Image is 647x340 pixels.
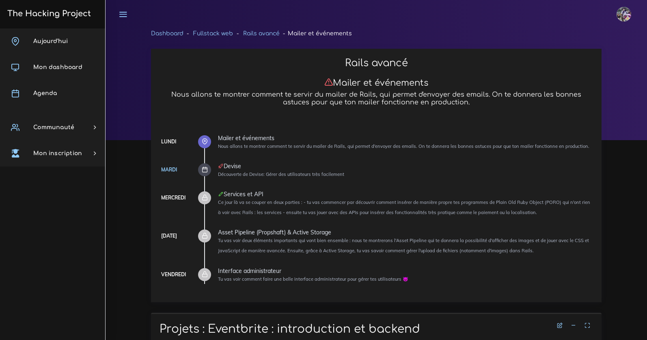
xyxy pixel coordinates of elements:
small: Ce jour là va se couper en deux parties : - tu vas commencer par découvrir comment insérer de man... [218,199,590,215]
i: Attention : nous n'avons pas encore reçu ton projet aujourd'hui. N'oublie pas de le soumettre en ... [324,78,333,86]
small: Tu vas voir deux éléments importants qui vont bien ensemble : nous te montrerons l'Asset Pipeline... [218,238,589,253]
h1: Projets : Eventbrite : introduction et backend [160,323,593,336]
div: Mercredi [161,193,185,202]
h3: Mailer et événements [160,78,593,88]
div: Asset Pipeline (Propshaft) & Active Storage [218,230,593,235]
div: Mailer et événements [218,135,593,141]
h2: Rails avancé [160,57,593,69]
span: Aujourd'hui [33,38,68,44]
small: Nous allons te montrer comment te servir du mailer de Rails, qui permet d'envoyer des emails. On ... [218,143,589,149]
div: Lundi [161,137,176,146]
a: Rails avancé [243,30,280,37]
small: Tu vas voir comment faire une belle interface administrateur pour gérer tes utilisateurs 😈 [218,276,408,282]
i: Projet à rendre ce jour-là [218,163,224,169]
div: Devise [218,163,593,169]
div: [DATE] [161,232,177,240]
span: Mon dashboard [33,64,82,70]
h3: The Hacking Project [5,9,91,18]
span: Agenda [33,90,57,96]
h5: Nous allons te montrer comment te servir du mailer de Rails, qui permet d'envoyer des emails. On ... [160,91,593,106]
li: Mailer et événements [280,28,352,39]
span: Communauté [33,124,74,130]
span: Mon inscription [33,150,82,156]
div: Vendredi [161,270,186,279]
small: Découverte de Devise: Gérer des utilisateurs très facilement [218,171,344,177]
div: Services et API [218,191,593,197]
div: Interface administrateur [218,268,593,274]
i: Corrections cette journée là [218,191,224,197]
a: Mardi [161,167,177,173]
a: Dashboard [151,30,183,37]
a: Fullstack web [193,30,233,37]
img: eg54bupqcshyolnhdacp.jpg [617,7,631,22]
